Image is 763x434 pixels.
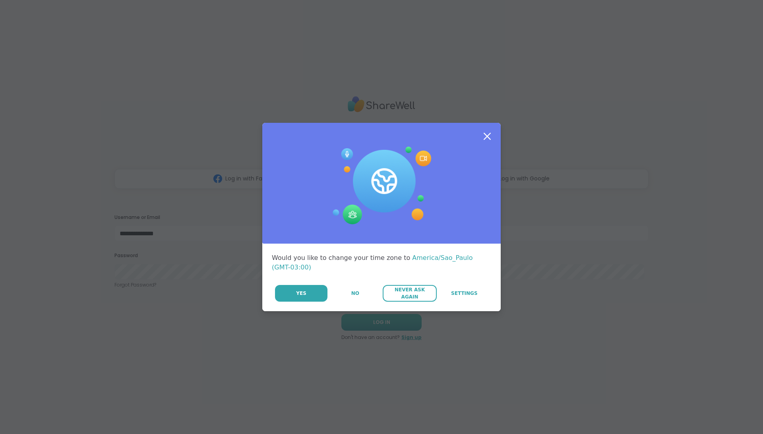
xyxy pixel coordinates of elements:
button: Yes [275,285,327,302]
img: Session Experience [332,147,431,225]
button: No [328,285,382,302]
a: Settings [438,285,491,302]
span: Never Ask Again [387,286,432,300]
span: Settings [451,290,478,297]
span: No [351,290,359,297]
div: Would you like to change your time zone to [272,253,491,272]
span: Yes [296,290,306,297]
span: America/Sao_Paulo (GMT-03:00) [272,254,473,271]
button: Never Ask Again [383,285,436,302]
